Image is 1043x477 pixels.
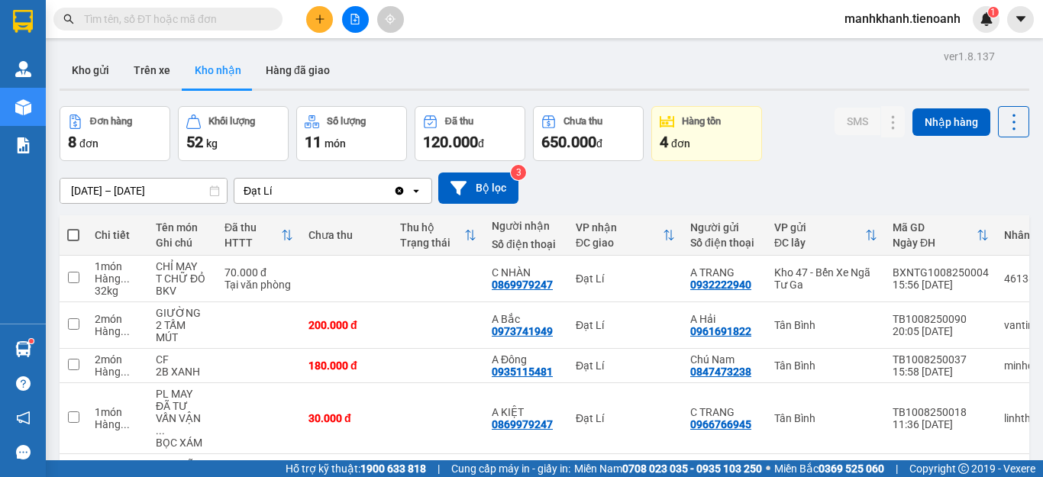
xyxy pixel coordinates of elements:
[156,319,209,343] div: 2 TẤM MÚT
[885,215,996,256] th: Toggle SortBy
[224,237,281,249] div: HTTT
[156,353,209,366] div: CF
[774,412,877,424] div: Tân Bình
[16,445,31,459] span: message
[576,272,675,285] div: Đạt Lí
[315,14,325,24] span: plus
[15,341,31,357] img: warehouse-icon
[95,229,140,241] div: Chi tiết
[832,9,973,28] span: manhkhanh.tienoanh
[186,133,203,151] span: 52
[224,221,281,234] div: Đã thu
[690,313,759,325] div: A Hải
[60,179,227,203] input: Select a date range.
[690,325,751,337] div: 0961691822
[208,116,255,127] div: Khối lượng
[121,366,130,378] span: ...
[492,353,560,366] div: A Đông
[286,460,426,477] span: Hỗ trợ kỹ thuật:
[492,266,560,279] div: C NHÀN
[95,285,140,297] div: 32 kg
[95,272,140,285] div: Hàng thông thường
[533,106,644,161] button: Chưa thu650.000đ
[16,411,31,425] span: notification
[438,460,440,477] span: |
[671,137,690,150] span: đơn
[774,237,865,249] div: ĐC lấy
[492,279,553,291] div: 0869979247
[690,418,751,430] div: 0966766945
[121,418,130,430] span: ...
[273,183,275,198] input: Selected Đạt Lí.
[156,272,209,297] div: T CHỮ ĐỎ BKV
[121,325,130,337] span: ...
[568,215,683,256] th: Toggle SortBy
[156,366,209,378] div: 2B XANH
[445,116,473,127] div: Đã thu
[576,221,663,234] div: VP nhận
[95,406,140,418] div: 1 món
[893,279,989,291] div: 15:56 [DATE]
[1007,6,1034,33] button: caret-down
[893,418,989,430] div: 11:36 [DATE]
[835,108,880,135] button: SMS
[660,133,668,151] span: 4
[492,313,560,325] div: A Bắc
[15,61,31,77] img: warehouse-icon
[690,366,751,378] div: 0847473238
[511,165,526,180] sup: 3
[95,325,140,337] div: Hàng thông thường
[438,172,518,204] button: Bộ lọc
[156,221,209,234] div: Tên món
[392,215,484,256] th: Toggle SortBy
[690,353,759,366] div: Chú Nam
[988,7,999,18] sup: 1
[385,14,396,24] span: aim
[893,266,989,279] div: BXNTG1008250004
[774,221,865,234] div: VP gửi
[980,12,993,26] img: icon-new-feature
[182,52,253,89] button: Kho nhận
[690,237,759,249] div: Số điện thoại
[1014,12,1028,26] span: caret-down
[774,266,877,291] div: Kho 47 - Bến Xe Ngã Tư Ga
[68,133,76,151] span: 8
[541,133,596,151] span: 650.000
[451,460,570,477] span: Cung cấp máy in - giấy in:
[156,437,209,449] div: BỌC XÁM
[415,106,525,161] button: Đã thu120.000đ
[400,221,464,234] div: Thu hộ
[563,116,602,127] div: Chưa thu
[84,11,264,27] input: Tìm tên, số ĐT hoặc mã đơn
[308,359,385,372] div: 180.000 đ
[576,359,675,372] div: Đạt Lí
[690,221,759,234] div: Người gửi
[893,313,989,325] div: TB1008250090
[377,6,404,33] button: aim
[896,460,898,477] span: |
[95,353,140,366] div: 2 món
[60,106,170,161] button: Đơn hàng8đơn
[492,325,553,337] div: 0973741949
[492,418,553,430] div: 0869979247
[178,106,289,161] button: Khối lượng52kg
[423,133,478,151] span: 120.000
[478,137,484,150] span: đ
[29,339,34,343] sup: 1
[576,237,663,249] div: ĐC giao
[690,279,751,291] div: 0932222940
[492,220,560,232] div: Người nhận
[774,319,877,331] div: Tân Bình
[244,183,272,198] div: Đạt Lí
[360,462,426,475] strong: 1900 633 818
[912,108,990,136] button: Nhập hàng
[893,325,989,337] div: 20:05 [DATE]
[819,462,884,475] strong: 0369 525 060
[156,237,209,249] div: Ghi chú
[682,116,721,127] div: Hàng tồn
[350,14,360,24] span: file-add
[651,106,762,161] button: Hàng tồn4đơn
[95,418,140,430] div: Hàng thông thường
[492,366,553,378] div: 0935115481
[893,406,989,418] div: TB1008250018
